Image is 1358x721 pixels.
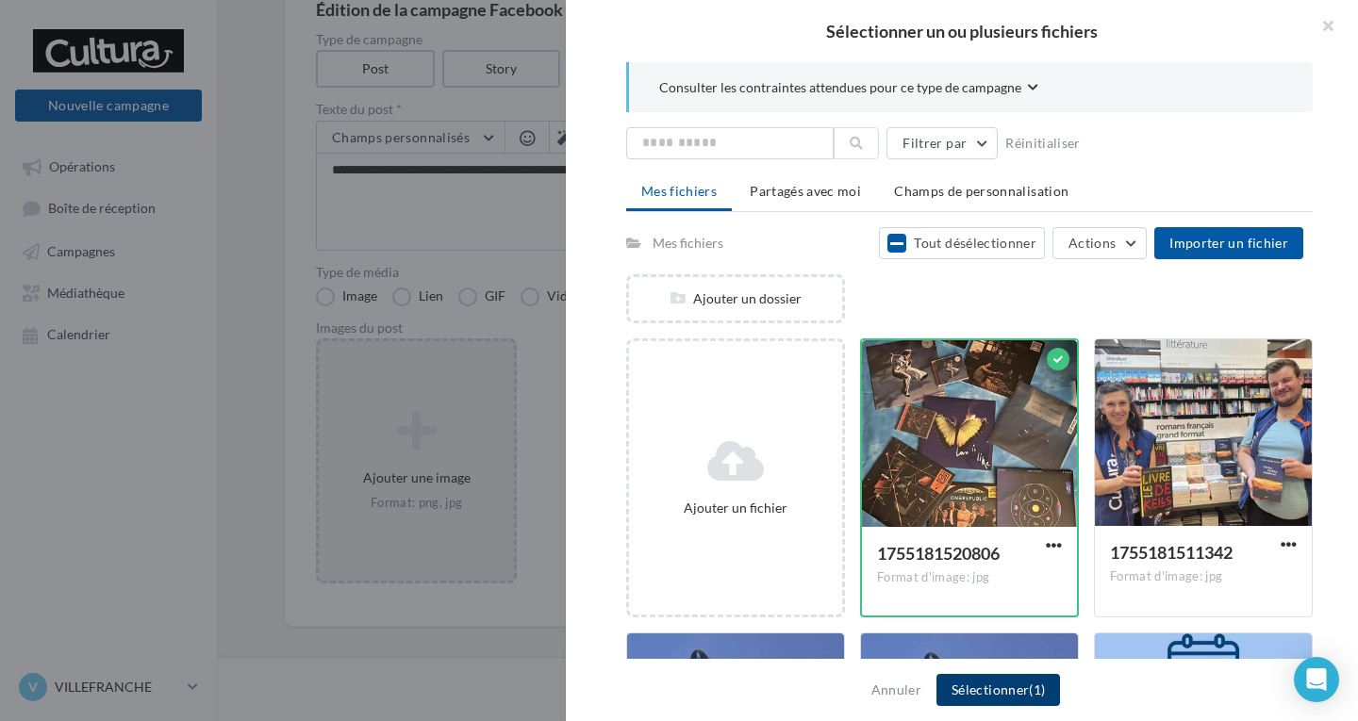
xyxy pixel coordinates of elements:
div: Ajouter un fichier [637,499,835,517]
div: Mes fichiers [653,234,723,253]
button: Filtrer par [886,127,998,159]
button: Réinitialiser [998,132,1088,155]
span: Mes fichiers [641,183,717,199]
div: Ajouter un dossier [629,289,842,308]
button: Tout désélectionner [879,227,1045,259]
span: 1755181520806 [877,543,1000,564]
span: Importer un fichier [1169,235,1288,251]
h2: Sélectionner un ou plusieurs fichiers [596,23,1328,40]
button: Actions [1052,227,1147,259]
span: Consulter les contraintes attendues pour ce type de campagne [659,78,1021,97]
div: Format d'image: jpg [1110,568,1297,585]
div: Open Intercom Messenger [1294,657,1339,702]
div: Format d'image: jpg [877,569,1062,586]
button: Sélectionner(1) [936,674,1060,706]
span: Partagés avec moi [750,183,861,199]
button: Consulter les contraintes attendues pour ce type de campagne [659,77,1038,101]
span: 1755181511342 [1110,542,1233,563]
button: Importer un fichier [1154,227,1303,259]
button: Annuler [864,679,929,701]
span: Champs de personnalisation [894,183,1068,199]
span: (1) [1029,681,1045,697]
span: Actions [1068,235,1116,251]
